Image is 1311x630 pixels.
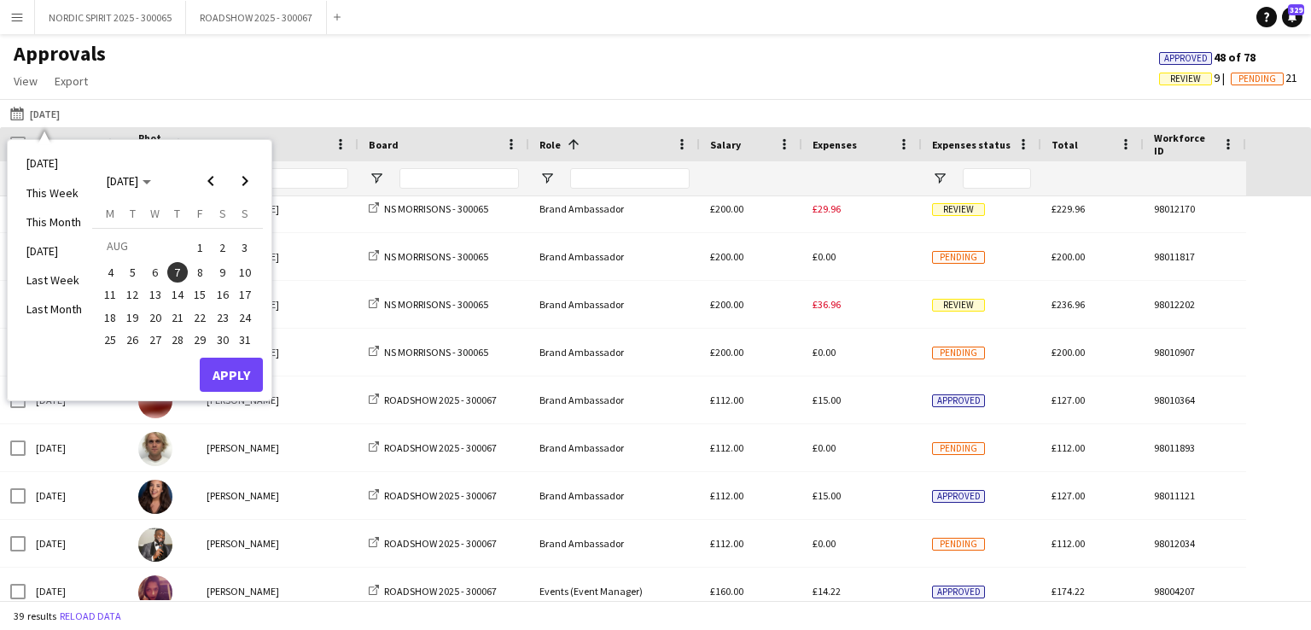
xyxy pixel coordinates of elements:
[121,329,143,351] button: 26-08-2025
[813,394,841,406] span: £15.00
[1144,568,1246,615] div: 98004207
[26,520,128,567] div: [DATE]
[369,138,399,151] span: Board
[166,283,189,306] button: 14-08-2025
[932,490,985,503] span: Approved
[196,568,358,615] div: [PERSON_NAME]
[963,168,1031,189] input: Expenses status Filter Input
[189,236,210,260] span: 1
[235,236,255,260] span: 3
[145,285,166,306] span: 13
[123,307,143,328] span: 19
[813,537,836,550] span: £0.00
[100,330,120,350] span: 25
[813,202,841,215] span: £29.96
[186,1,327,34] button: ROADSHOW 2025 - 300067
[529,424,700,471] div: Brand Ambassador
[194,164,228,198] button: Previous month
[369,298,488,311] a: NS MORRISONS - 300065
[16,295,92,324] li: Last Month
[1052,346,1085,359] span: £200.00
[211,283,233,306] button: 16-08-2025
[710,489,743,502] span: £112.00
[539,138,561,151] span: Role
[138,131,166,157] span: Photo
[932,203,985,216] span: Review
[123,285,143,306] span: 12
[932,138,1011,151] span: Expenses status
[813,441,836,454] span: £0.00
[35,1,186,34] button: NORDIC SPIRIT 2025 - 300065
[710,202,743,215] span: £200.00
[196,185,358,232] div: [PERSON_NAME]
[235,307,255,328] span: 24
[384,250,488,263] span: NS MORRISONS - 300065
[710,585,743,598] span: £160.00
[369,250,488,263] a: NS MORRISONS - 300065
[369,537,497,550] a: ROADSHOW 2025 - 300067
[196,520,358,567] div: [PERSON_NAME]
[1144,472,1246,519] div: 98011121
[213,236,233,260] span: 2
[384,441,497,454] span: ROADSHOW 2025 - 300067
[1144,329,1246,376] div: 98010907
[234,261,256,283] button: 10-08-2025
[166,261,189,283] button: 07-08-2025
[1144,185,1246,232] div: 98012170
[369,346,488,359] a: NS MORRISONS - 300065
[144,261,166,283] button: 06-08-2025
[1238,73,1276,85] span: Pending
[144,283,166,306] button: 13-08-2025
[144,329,166,351] button: 27-08-2025
[196,376,358,423] div: [PERSON_NAME]
[167,307,188,328] span: 21
[237,168,348,189] input: Name Filter Input
[211,235,233,261] button: 02-08-2025
[1052,537,1085,550] span: £112.00
[932,538,985,551] span: Pending
[16,265,92,295] li: Last Week
[99,283,121,306] button: 11-08-2025
[242,206,248,221] span: S
[813,298,841,311] span: £36.96
[384,298,488,311] span: NS MORRISONS - 300065
[16,207,92,236] li: This Month
[710,346,743,359] span: £200.00
[384,202,488,215] span: NS MORRISONS - 300065
[189,261,211,283] button: 08-08-2025
[189,329,211,351] button: 29-08-2025
[196,424,358,471] div: [PERSON_NAME]
[710,138,741,151] span: Salary
[1052,441,1085,454] span: £112.00
[26,424,128,471] div: [DATE]
[55,73,88,89] span: Export
[539,171,555,186] button: Open Filter Menu
[211,329,233,351] button: 30-08-2025
[399,168,519,189] input: Board Filter Input
[1159,50,1256,65] span: 48 of 78
[1052,394,1085,406] span: £127.00
[1052,250,1085,263] span: £200.00
[56,607,125,626] button: Reload data
[121,306,143,329] button: 19-08-2025
[235,285,255,306] span: 17
[100,307,120,328] span: 18
[813,585,841,598] span: £14.22
[16,236,92,265] li: [DATE]
[369,441,497,454] a: ROADSHOW 2025 - 300067
[228,164,262,198] button: Next month
[1231,70,1297,85] span: 21
[529,281,700,328] div: Brand Ambassador
[16,178,92,207] li: This Week
[932,347,985,359] span: Pending
[189,283,211,306] button: 15-08-2025
[189,262,210,283] span: 8
[150,206,160,221] span: W
[26,568,128,615] div: [DATE]
[26,472,128,519] div: [DATE]
[167,262,188,283] span: 7
[121,283,143,306] button: 12-08-2025
[529,329,700,376] div: Brand Ambassador
[138,480,172,514] img: Manuela Filippin
[138,384,172,418] img: Corey Elliott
